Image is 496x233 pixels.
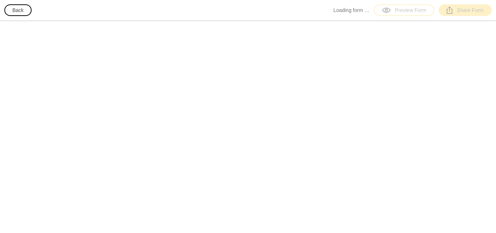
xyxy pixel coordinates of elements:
[439,4,492,16] a: Share Form
[447,7,484,14] div: Share Form
[333,7,370,14] span: Loading form …
[4,4,32,16] button: Back
[382,7,426,14] div: Preview Form
[374,4,434,16] a: Preview Form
